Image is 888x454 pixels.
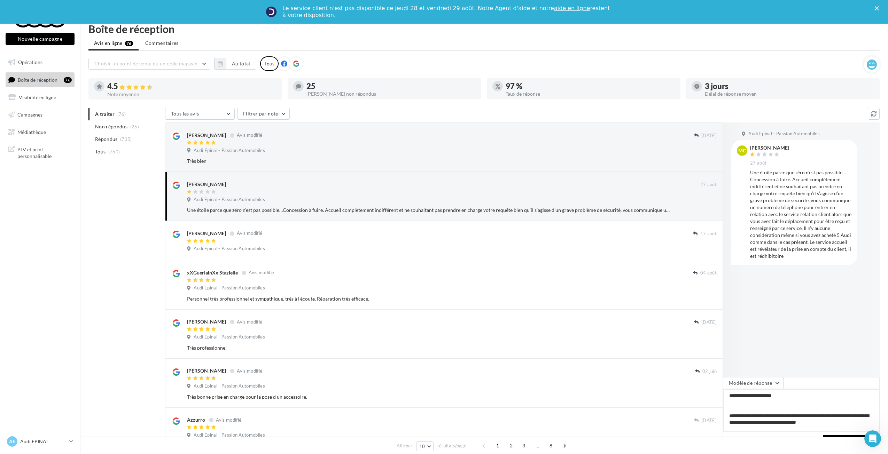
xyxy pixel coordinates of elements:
[237,368,262,374] span: Avis modifié
[237,231,262,236] span: Avis modifié
[64,77,72,83] div: 76
[532,440,543,451] span: ...
[700,231,717,237] span: 17 août
[19,94,56,100] span: Visibilité en ligne
[187,367,226,374] div: [PERSON_NAME]
[723,377,784,389] button: Modèle de réponse
[194,246,265,252] span: Audi Epinal - Passion Automobiles
[738,147,746,154] span: MC
[95,123,127,130] span: Non répondus
[823,435,877,447] button: Poster ma réponse
[194,197,265,203] span: Audi Epinal - Passion Automobiles
[194,285,265,291] span: Audi Epinal - Passion Automobiles
[237,133,262,138] span: Avis modifié
[701,417,717,424] span: [DATE]
[145,40,179,47] span: Commentaires
[216,417,241,423] span: Avis modifié
[701,133,717,139] span: [DATE]
[165,108,235,120] button: Tous les avis
[4,72,76,87] a: Boîte de réception76
[130,124,139,129] span: (25)
[187,393,671,400] div: Très bonne prise en charge pour la pose d un accessoire.
[506,440,517,451] span: 2
[18,59,42,65] span: Opérations
[4,90,76,105] a: Visibilité en ligne
[702,368,717,375] span: 02 juin
[518,440,529,451] span: 3
[506,91,675,96] div: Taux de réponse
[4,125,76,140] a: Médiathèque
[95,148,106,155] span: Tous
[701,319,717,326] span: [DATE]
[226,58,256,70] button: Au total
[437,443,466,449] span: résultats/page
[237,108,290,120] button: Filtrer par note
[187,207,671,214] div: Une étoile parce que zéro n’est pas possible…Concession à fuire. Accueil complètement indifférent...
[187,416,205,423] div: Azzurro
[750,145,789,150] div: [PERSON_NAME]
[20,438,67,445] p: Audi EPINAL
[187,230,226,237] div: [PERSON_NAME]
[492,440,503,451] span: 1
[700,270,717,276] span: 04 août
[187,269,238,276] div: xXGuerlainXx Stazielle
[545,440,556,451] span: 8
[17,112,42,118] span: Campagnes
[282,5,611,19] div: Le service client n'est pas disponible ce jeudi 28 et vendredi 29 août. Notre Agent d'aide et not...
[108,149,120,154] span: (760)
[187,158,671,165] div: Très bien
[4,55,76,70] a: Opérations
[171,111,199,117] span: Tous les avis
[416,441,434,451] button: 10
[6,435,75,448] a: AE Audi EPINAL
[17,129,46,135] span: Médiathèque
[18,77,57,82] span: Boîte de réception
[95,136,118,143] span: Répondus
[237,319,262,325] span: Avis modifié
[4,142,76,162] a: PLV et print personnalisable
[306,82,476,90] div: 25
[194,432,265,438] span: Audi Epinal - Passion Automobiles
[187,318,226,325] div: [PERSON_NAME]
[700,182,717,188] span: 27 août
[107,92,276,97] div: Note moyenne
[88,58,210,70] button: Choisir un point de vente ou un code magasin
[194,383,265,389] span: Audi Epinal - Passion Automobiles
[187,181,226,188] div: [PERSON_NAME]
[397,443,412,449] span: Afficher
[17,145,72,160] span: PLV et print personnalisable
[249,270,274,276] span: Avis modifié
[187,295,671,302] div: Personnel très professionnel et sympathique, très à l'écoute. Réparation très efficace.
[88,24,880,34] div: Boîte de réception
[306,91,476,96] div: [PERSON_NAME] non répondus
[194,148,265,154] span: Audi Epinal - Passion Automobiles
[419,444,425,449] span: 10
[107,82,276,90] div: 4.5
[214,58,256,70] button: Au total
[705,82,874,90] div: 3 jours
[194,334,265,340] span: Audi Epinal - Passion Automobiles
[260,56,279,71] div: Tous
[6,33,75,45] button: Nouvelle campagne
[750,169,852,260] div: Une étoile parce que zéro n’est pas possible…Concession à fuire. Accueil complètement indifférent...
[750,160,766,166] span: 27 août
[864,430,881,447] iframe: Intercom live chat
[554,5,590,11] a: aide en ligne
[726,437,786,445] button: Générer une réponse
[187,344,671,351] div: Très professionnel
[9,438,15,445] span: AE
[4,107,76,122] a: Campagnes
[120,136,132,142] span: (735)
[187,132,226,139] div: [PERSON_NAME]
[875,6,882,10] div: Fermer
[705,91,874,96] div: Délai de réponse moyen
[266,6,277,17] img: Profile image for Service-Client
[506,82,675,90] div: 97 %
[748,131,820,137] span: Audi Epinal - Passion Automobiles
[94,61,197,66] span: Choisir un point de vente ou un code magasin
